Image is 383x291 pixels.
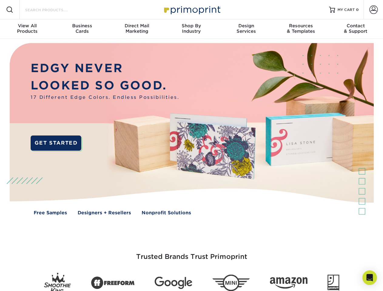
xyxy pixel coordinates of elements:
span: Shop By [164,23,219,28]
img: Amazon [270,277,307,289]
div: Services [219,23,274,34]
span: 0 [356,8,359,12]
a: Contact& Support [328,19,383,39]
span: Resources [274,23,328,28]
input: SEARCH PRODUCTS..... [25,6,84,13]
div: & Templates [274,23,328,34]
div: & Support [328,23,383,34]
img: Primoprint [161,3,222,16]
iframe: Google Customer Reviews [2,273,52,289]
a: DesignServices [219,19,274,39]
span: MY CART [338,7,355,12]
div: Open Intercom Messenger [362,270,377,285]
span: Design [219,23,274,28]
a: GET STARTED [31,135,81,151]
div: Marketing [109,23,164,34]
span: Contact [328,23,383,28]
span: Business [55,23,109,28]
p: LOOKED SO GOOD. [31,77,179,94]
a: Shop ByIndustry [164,19,219,39]
p: EDGY NEVER [31,60,179,77]
img: Goodwill [328,275,339,291]
h3: Trusted Brands Trust Primoprint [14,238,369,268]
div: Industry [164,23,219,34]
a: Free Samples [34,209,67,216]
a: BusinessCards [55,19,109,39]
a: Designers + Resellers [78,209,131,216]
div: Cards [55,23,109,34]
a: Resources& Templates [274,19,328,39]
a: Direct MailMarketing [109,19,164,39]
span: 17 Different Edge Colors. Endless Possibilities. [31,94,179,101]
span: Direct Mail [109,23,164,28]
a: Nonprofit Solutions [142,209,191,216]
img: Google [155,277,192,289]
